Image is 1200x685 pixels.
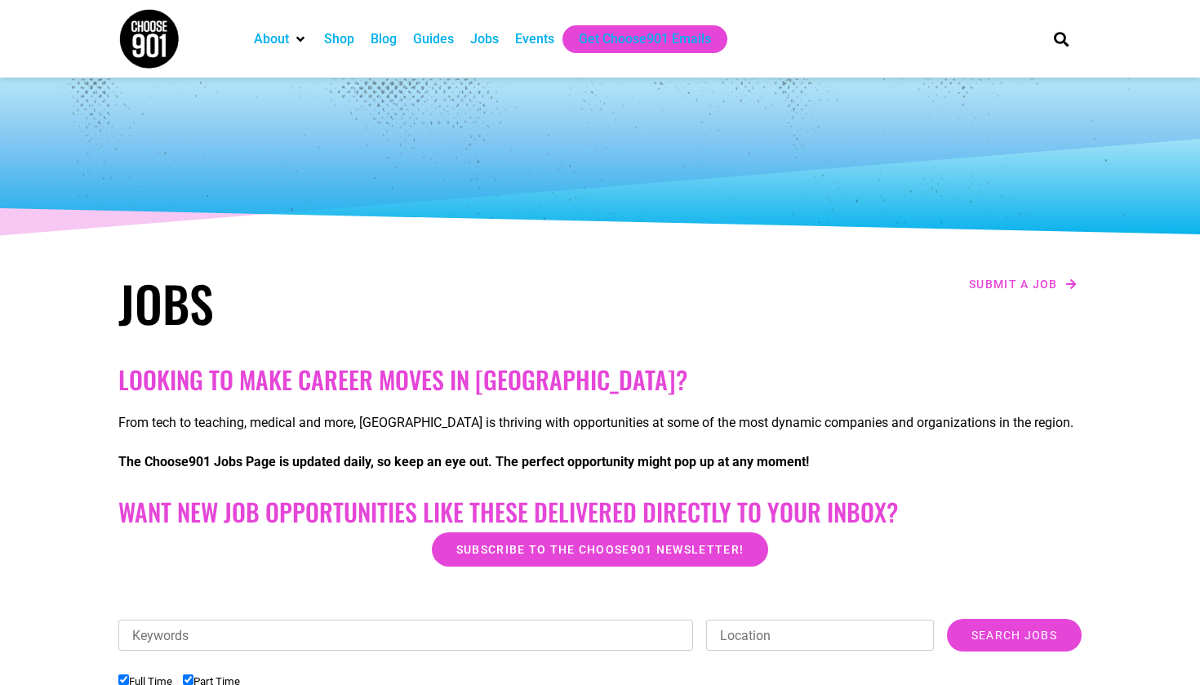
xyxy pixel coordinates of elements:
[413,29,454,49] a: Guides
[1048,25,1075,52] div: Search
[246,25,316,53] div: About
[706,620,934,651] input: Location
[118,365,1082,394] h2: Looking to make career moves in [GEOGRAPHIC_DATA]?
[371,29,397,49] a: Blog
[947,619,1082,652] input: Search Jobs
[964,274,1082,295] a: Submit a job
[118,497,1082,527] h2: Want New Job Opportunities like these Delivered Directly to your Inbox?
[183,674,193,685] input: Part Time
[470,29,499,49] a: Jobs
[515,29,554,49] a: Events
[324,29,354,49] a: Shop
[118,620,693,651] input: Keywords
[254,29,289,49] a: About
[246,25,1026,53] nav: Main nav
[118,454,809,469] strong: The Choose901 Jobs Page is updated daily, so keep an eye out. The perfect opportunity might pop u...
[118,413,1082,433] p: From tech to teaching, medical and more, [GEOGRAPHIC_DATA] is thriving with opportunities at some...
[432,532,768,567] a: Subscribe to the Choose901 newsletter!
[969,278,1058,290] span: Submit a job
[118,674,129,685] input: Full Time
[118,274,592,332] h1: Jobs
[579,29,711,49] a: Get Choose901 Emails
[456,544,744,555] span: Subscribe to the Choose901 newsletter!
